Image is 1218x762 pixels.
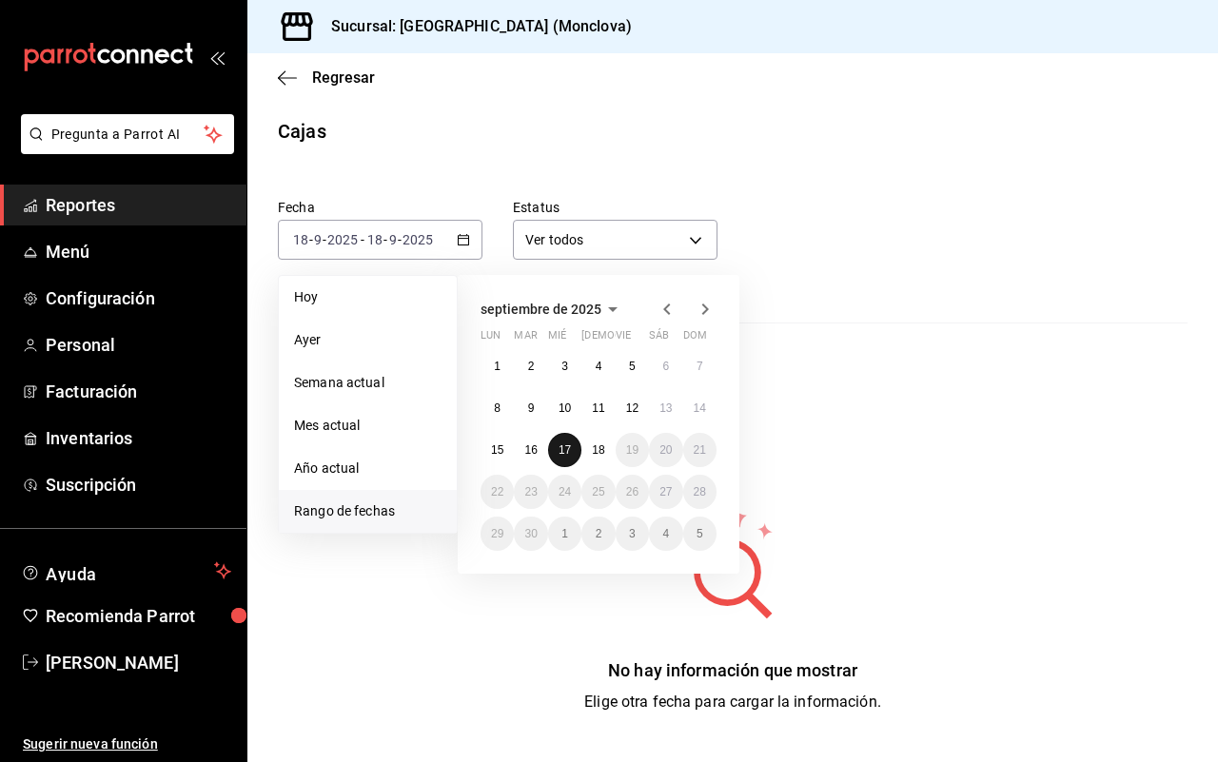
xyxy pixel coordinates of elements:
button: 19 de septiembre de 2025 [616,433,649,467]
span: Facturación [46,379,231,404]
abbr: 26 de septiembre de 2025 [626,485,638,498]
abbr: 3 de septiembre de 2025 [561,360,568,373]
span: Mes actual [294,416,442,436]
label: Fecha [278,201,482,214]
span: Configuración [46,285,231,311]
abbr: 1 de octubre de 2025 [561,527,568,540]
span: Pregunta a Parrot AI [51,125,205,145]
button: 3 de septiembre de 2025 [548,349,581,383]
abbr: 21 de septiembre de 2025 [694,443,706,457]
span: Recomienda Parrot [46,603,231,629]
button: 15 de septiembre de 2025 [481,433,514,467]
button: septiembre de 2025 [481,298,624,321]
button: 2 de octubre de 2025 [581,517,615,551]
span: [PERSON_NAME] [46,650,231,675]
span: Ayer [294,330,442,350]
abbr: 8 de septiembre de 2025 [494,401,501,415]
abbr: 27 de septiembre de 2025 [659,485,672,498]
abbr: 18 de septiembre de 2025 [592,443,604,457]
button: 10 de septiembre de 2025 [548,391,581,425]
abbr: 13 de septiembre de 2025 [659,401,672,415]
button: 5 de octubre de 2025 [683,517,717,551]
abbr: 7 de septiembre de 2025 [697,360,703,373]
abbr: miércoles [548,329,566,349]
span: Menú [46,239,231,264]
abbr: sábado [649,329,669,349]
button: 29 de septiembre de 2025 [481,517,514,551]
span: Reportes [46,192,231,218]
button: 13 de septiembre de 2025 [649,391,682,425]
button: 28 de septiembre de 2025 [683,475,717,509]
span: - [398,232,402,247]
abbr: viernes [616,329,631,349]
button: 23 de septiembre de 2025 [514,475,547,509]
button: 3 de octubre de 2025 [616,517,649,551]
button: 8 de septiembre de 2025 [481,391,514,425]
button: 4 de octubre de 2025 [649,517,682,551]
button: 1 de octubre de 2025 [548,517,581,551]
abbr: 1 de septiembre de 2025 [494,360,501,373]
button: 26 de septiembre de 2025 [616,475,649,509]
abbr: jueves [581,329,694,349]
span: Semana actual [294,373,442,393]
button: 30 de septiembre de 2025 [514,517,547,551]
span: Regresar [312,68,375,87]
span: Ayuda [46,559,206,582]
abbr: 6 de septiembre de 2025 [662,360,669,373]
button: Pregunta a Parrot AI [21,114,234,154]
abbr: 3 de octubre de 2025 [629,527,636,540]
button: 16 de septiembre de 2025 [514,433,547,467]
button: 4 de septiembre de 2025 [581,349,615,383]
input: -- [366,232,383,247]
abbr: lunes [481,329,501,349]
abbr: 10 de septiembre de 2025 [559,401,571,415]
abbr: 5 de septiembre de 2025 [629,360,636,373]
span: - [383,232,387,247]
abbr: 12 de septiembre de 2025 [626,401,638,415]
button: open_drawer_menu [209,49,225,65]
button: 22 de septiembre de 2025 [481,475,514,509]
abbr: 24 de septiembre de 2025 [559,485,571,498]
span: Sugerir nueva función [23,734,231,754]
abbr: 22 de septiembre de 2025 [491,485,503,498]
abbr: 4 de octubre de 2025 [662,527,669,540]
span: Personal [46,332,231,358]
a: Pregunta a Parrot AI [13,138,234,158]
span: Elige otra fecha para cargar la información. [584,693,881,711]
abbr: 4 de septiembre de 2025 [596,360,602,373]
input: -- [388,232,398,247]
abbr: 14 de septiembre de 2025 [694,401,706,415]
input: -- [313,232,323,247]
h3: Sucursal: [GEOGRAPHIC_DATA] (Monclova) [316,15,632,38]
label: Estatus [513,201,717,214]
abbr: 5 de octubre de 2025 [697,527,703,540]
abbr: 19 de septiembre de 2025 [626,443,638,457]
abbr: 15 de septiembre de 2025 [491,443,503,457]
span: Año actual [294,459,442,479]
abbr: martes [514,329,537,349]
button: 7 de septiembre de 2025 [683,349,717,383]
button: 21 de septiembre de 2025 [683,433,717,467]
input: ---- [326,232,359,247]
button: 24 de septiembre de 2025 [548,475,581,509]
button: 20 de septiembre de 2025 [649,433,682,467]
button: 1 de septiembre de 2025 [481,349,514,383]
button: 17 de septiembre de 2025 [548,433,581,467]
button: 5 de septiembre de 2025 [616,349,649,383]
abbr: 29 de septiembre de 2025 [491,527,503,540]
button: 6 de septiembre de 2025 [649,349,682,383]
span: Rango de fechas [294,501,442,521]
div: Cajas [278,117,326,146]
abbr: 17 de septiembre de 2025 [559,443,571,457]
abbr: 20 de septiembre de 2025 [659,443,672,457]
input: ---- [402,232,434,247]
abbr: 2 de septiembre de 2025 [528,360,535,373]
button: 11 de septiembre de 2025 [581,391,615,425]
span: - [323,232,326,247]
button: 2 de septiembre de 2025 [514,349,547,383]
span: Suscripción [46,472,231,498]
abbr: 16 de septiembre de 2025 [524,443,537,457]
button: 14 de septiembre de 2025 [683,391,717,425]
span: - [309,232,313,247]
span: Inventarios [46,425,231,451]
